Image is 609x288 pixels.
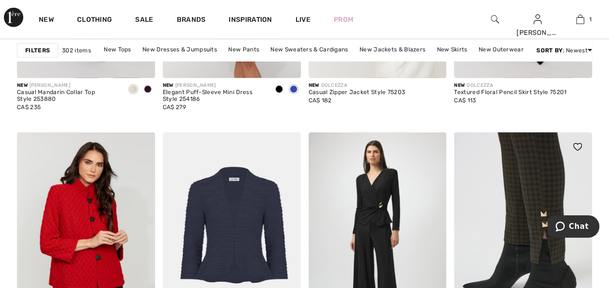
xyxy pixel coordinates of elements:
[533,15,542,24] a: Sign In
[309,89,406,96] div: Casual Zipper Jacket Style 75203
[4,8,23,27] img: 1ère Avenue
[135,16,153,26] a: Sale
[177,16,206,26] a: Brands
[589,15,592,24] span: 1
[229,16,272,26] span: Inspiration
[491,14,499,25] img: search the website
[536,47,562,53] strong: Sort By
[573,143,582,151] img: heart_black_full.svg
[454,97,476,104] span: CA$ 113
[25,46,50,54] strong: Filters
[334,15,353,25] a: Prom
[454,82,465,88] span: New
[454,82,566,89] div: DOLCEZZA
[265,43,353,55] a: New Sweaters & Cardigans
[99,43,136,55] a: New Tops
[576,14,584,25] img: My Bag
[39,16,54,26] a: New
[223,43,264,55] a: New Pants
[474,43,529,55] a: New Outerwear
[309,82,406,89] div: DOLCEZZA
[62,46,91,54] span: 302 items
[559,14,601,25] a: 1
[432,43,472,55] a: New Skirts
[17,82,28,88] span: New
[17,89,118,103] div: Casual Mandarin Collar Top Style 253880
[536,46,592,54] div: : Newest
[355,43,430,55] a: New Jackets & Blazers
[138,43,222,55] a: New Dresses & Jumpsuits
[286,82,301,98] div: Royal Sapphire 163
[163,82,264,89] div: [PERSON_NAME]
[454,89,566,96] div: Textured Floral Pencil Skirt Style 75201
[272,82,286,98] div: Black
[17,82,118,89] div: [PERSON_NAME]
[309,97,332,104] span: CA$ 182
[163,89,264,103] div: Elegant Puff-Sleeve Mini Dress Style 254186
[141,82,155,98] div: Plum
[163,82,173,88] span: New
[17,104,41,111] span: CA$ 235
[163,104,186,111] span: CA$ 279
[296,15,311,25] a: Live
[309,82,319,88] span: New
[126,82,141,98] div: Champagne
[533,14,542,25] img: My Info
[547,215,599,240] iframe: Opens a widget where you can chat to one of our agents
[77,16,112,26] a: Clothing
[516,28,558,38] div: [PERSON_NAME]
